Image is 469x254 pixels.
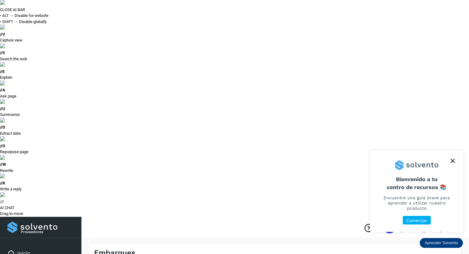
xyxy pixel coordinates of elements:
[420,238,463,248] div: Aprender Solvento
[425,240,458,245] p: Aprender Solvento
[406,218,427,223] p: Comenzar
[21,230,74,234] p: Proveedores
[403,216,431,225] button: Comenzar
